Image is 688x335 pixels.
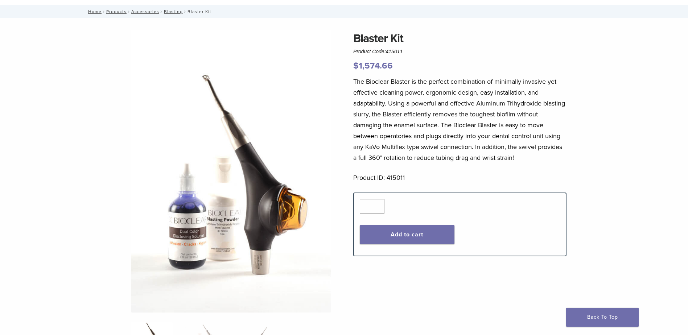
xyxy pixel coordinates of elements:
[131,30,331,313] img: Bioclear Blaster Kit-Simplified-1
[131,9,159,14] a: Accessories
[353,172,567,183] p: Product ID: 415011
[360,225,454,244] button: Add to cart
[164,9,183,14] a: Blasting
[353,61,359,71] span: $
[127,10,131,13] span: /
[83,5,605,18] nav: Blaster Kit
[183,10,188,13] span: /
[86,9,102,14] a: Home
[353,30,567,47] h1: Blaster Kit
[386,49,403,54] span: 415011
[353,61,393,71] bdi: 1,574.66
[566,308,639,327] a: Back To Top
[106,9,127,14] a: Products
[102,10,106,13] span: /
[159,10,164,13] span: /
[353,49,403,54] span: Product Code:
[353,76,567,163] p: The Bioclear Blaster is the perfect combination of minimally invasive yet effective cleaning powe...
